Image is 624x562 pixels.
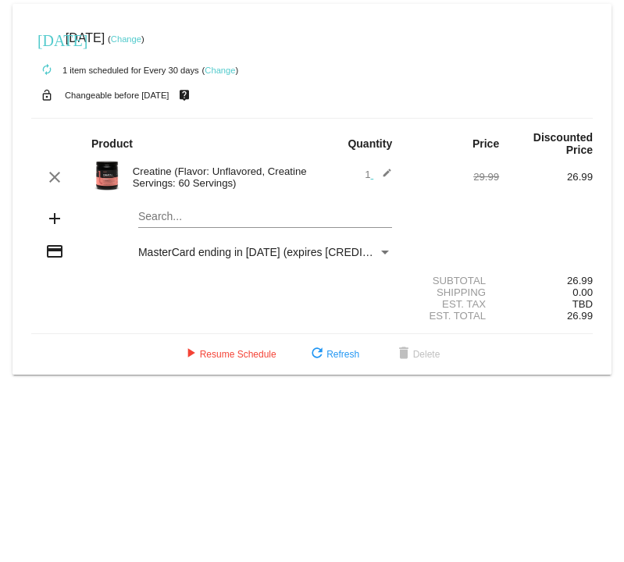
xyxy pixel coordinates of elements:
img: Image-1-Carousel-Creatine-60S-1000x1000-Transp.png [91,160,123,191]
div: Est. Total [405,310,499,322]
small: ( ) [202,66,239,75]
strong: Discounted Price [533,131,593,156]
span: 26.99 [567,310,593,322]
strong: Price [472,137,499,150]
div: 26.99 [499,275,593,286]
span: TBD [572,298,593,310]
span: MasterCard ending in [DATE] (expires [CREDIT_CARD_DATA]) [138,246,446,258]
mat-icon: lock_open [37,85,56,105]
mat-icon: edit [373,168,392,187]
span: Delete [394,349,440,360]
span: 1 [365,169,392,180]
span: 0.00 [572,286,593,298]
mat-icon: autorenew [37,61,56,80]
mat-icon: live_help [175,85,194,105]
div: 26.99 [499,171,593,183]
button: Refresh [295,340,372,368]
input: Search... [138,211,392,223]
div: Creatine (Flavor: Unflavored, Creatine Servings: 60 Servings) [125,165,312,189]
a: Change [205,66,235,75]
mat-icon: credit_card [45,242,64,261]
mat-icon: add [45,209,64,228]
mat-icon: delete [394,345,413,364]
div: Est. Tax [405,298,499,310]
mat-icon: refresh [308,345,326,364]
mat-select: Payment Method [138,246,392,258]
small: Changeable before [DATE] [65,91,169,100]
div: 29.99 [405,171,499,183]
button: Resume Schedule [169,340,289,368]
strong: Product [91,137,133,150]
span: Refresh [308,349,359,360]
button: Delete [382,340,453,368]
div: Subtotal [405,275,499,286]
div: Shipping [405,286,499,298]
small: ( ) [108,34,144,44]
span: Resume Schedule [181,349,276,360]
strong: Quantity [348,137,392,150]
mat-icon: clear [45,168,64,187]
mat-icon: [DATE] [37,30,56,48]
mat-icon: play_arrow [181,345,200,364]
a: Change [111,34,141,44]
small: 1 item scheduled for Every 30 days [31,66,199,75]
